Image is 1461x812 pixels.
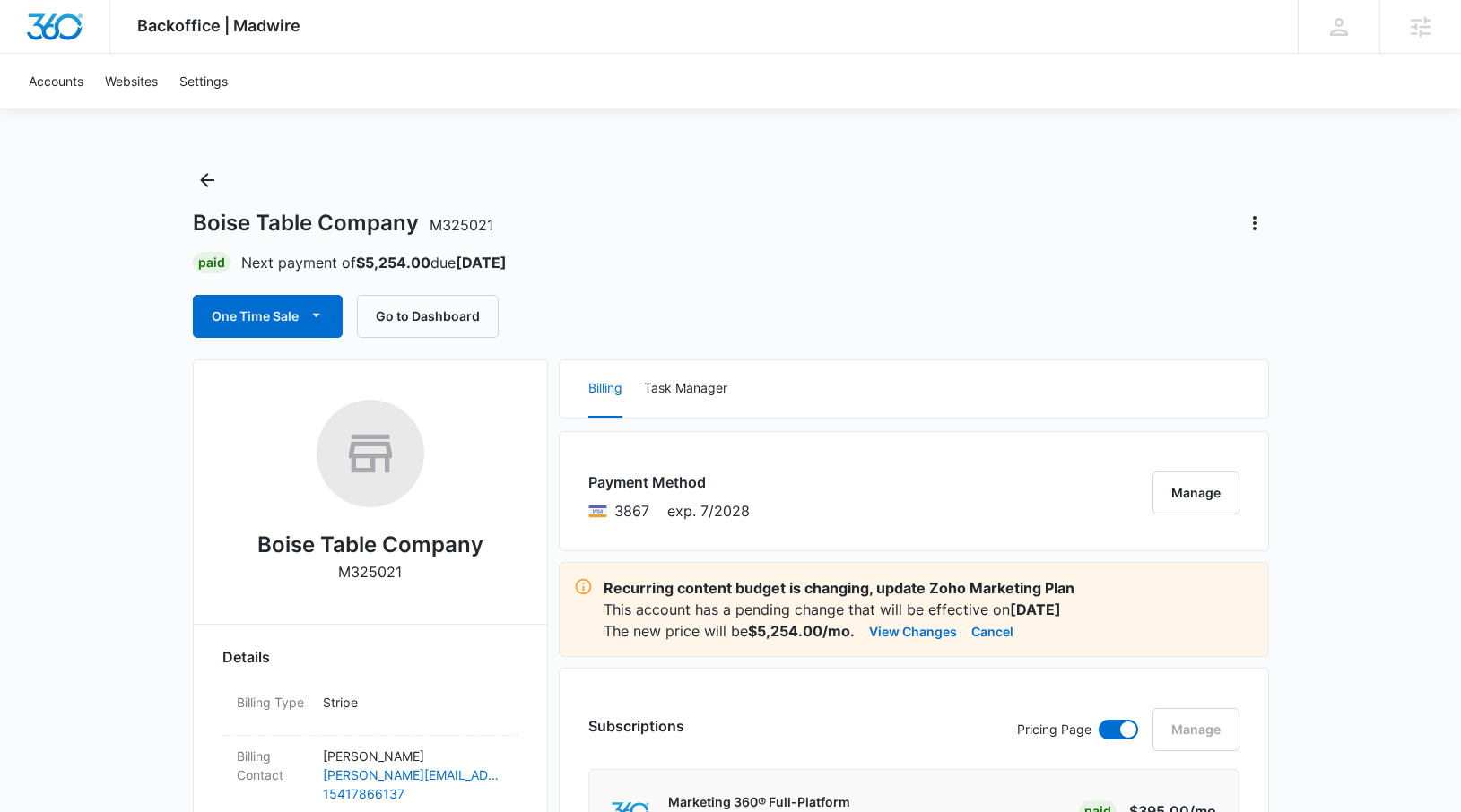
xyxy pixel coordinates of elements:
a: [PERSON_NAME][EMAIL_ADDRESS][DOMAIN_NAME] [323,765,504,784]
div: Billing TypeStripe [222,682,518,736]
div: Paid [193,252,230,273]
span: Details [222,646,270,668]
button: Actions [1240,209,1269,238]
h3: Payment Method [588,471,750,493]
strong: [DATE] [456,254,507,272]
p: This account has a pending change that will be effective on [604,599,1254,620]
a: Websites [94,54,169,108]
dt: Billing Type [237,693,309,712]
p: Pricing Page [1017,720,1091,739]
h1: Boise Table Company [193,210,493,237]
button: One Time Sale [193,295,343,338]
button: View Changes [869,620,957,642]
span: Backoffice | Madwire [137,16,300,35]
a: Settings [169,54,239,108]
h2: Boise Table Company [257,529,483,561]
strong: $5,254.00 [356,254,430,272]
button: Manage [1152,471,1239,514]
p: Marketing 360® Full-Platform [668,793,939,811]
button: Cancel [971,620,1013,642]
button: Task Manager [644,360,727,418]
strong: $5,254.00/mo. [748,622,855,640]
button: Billing [588,360,622,418]
p: M325021 [338,561,402,583]
p: Next payment of due [241,252,507,273]
p: Recurring content budget is changing, update Zoho Marketing Plan [604,577,1254,599]
a: Accounts [18,54,94,108]
dt: Billing Contact [237,747,309,784]
p: Stripe [323,693,504,712]
button: Back [193,166,222,194]
span: M325021 [430,216,493,234]
strong: [DATE] [1010,600,1061,618]
button: Go to Dashboard [357,295,499,338]
p: [PERSON_NAME] [323,747,504,765]
h3: Subscriptions [588,715,684,737]
span: Visa ending with [614,500,649,522]
a: 15417866137 [323,784,504,803]
span: exp. 7/2028 [667,500,750,522]
p: The new price will be [604,620,855,642]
